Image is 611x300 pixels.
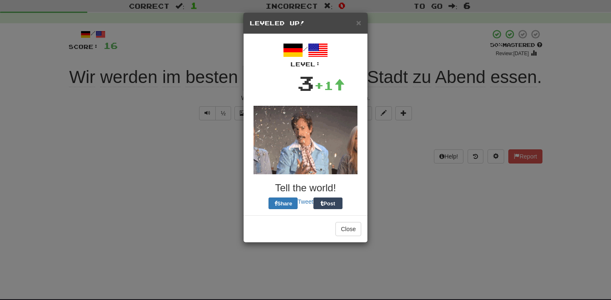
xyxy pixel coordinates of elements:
[356,18,361,27] span: ×
[250,183,361,193] h3: Tell the world!
[269,198,298,209] button: Share
[254,106,357,174] img: glitter-d35a814c05fa227b87dd154a45a5cc37aaecd56281fd9d9cd8133c9defbd597c.gif
[356,18,361,27] button: Close
[314,77,345,94] div: +1
[298,198,313,205] a: Tweet
[335,222,361,236] button: Close
[297,68,314,98] div: 3
[250,40,361,68] div: /
[250,60,361,68] div: Level:
[313,198,342,209] button: Post
[250,19,361,27] h5: Leveled Up!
